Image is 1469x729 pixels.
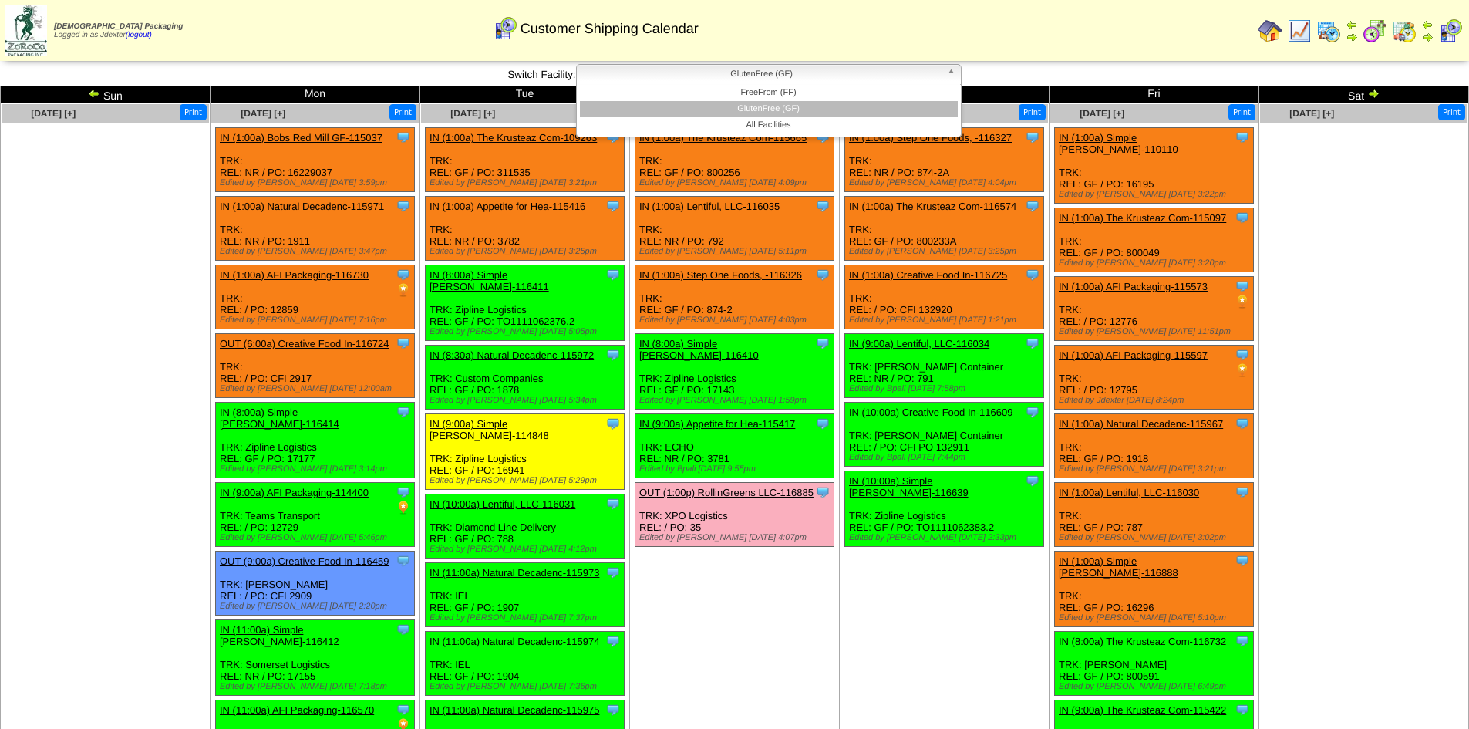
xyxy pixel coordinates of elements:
a: IN (8:00a) Simple [PERSON_NAME]-116411 [430,269,549,292]
div: Edited by [PERSON_NAME] [DATE] 2:33pm [849,533,1043,542]
div: TRK: REL: GF / PO: 16195 [1055,128,1254,204]
a: IN (9:00a) Lentiful, LLC-116034 [849,338,989,349]
img: Tooltip [1235,416,1250,431]
div: Edited by [PERSON_NAME] [DATE] 3:21pm [430,178,624,187]
div: TRK: Somerset Logistics REL: NR / PO: 17155 [216,620,415,696]
img: Tooltip [396,702,411,717]
a: IN (10:00a) Lentiful, LLC-116031 [430,498,575,510]
div: Edited by [PERSON_NAME] [DATE] 4:12pm [430,545,624,554]
div: TRK: REL: / PO: CFI 132920 [845,265,1044,329]
img: Tooltip [815,336,831,351]
div: Edited by [PERSON_NAME] [DATE] 4:07pm [639,533,834,542]
img: Tooltip [1235,347,1250,363]
td: Mon [211,86,420,103]
div: TRK: REL: GF / PO: 800256 [635,128,834,192]
td: Sun [1,86,211,103]
div: Edited by Bpali [DATE] 9:55pm [639,464,834,474]
div: TRK: Zipline Logistics REL: GF / PO: TO1111062376.2 [426,265,625,341]
img: arrowright.gif [1421,31,1434,43]
div: Edited by [PERSON_NAME] [DATE] 7:37pm [430,613,624,623]
button: Print [1019,104,1046,120]
a: IN (1:00a) Bobs Red Mill GF-115037 [220,132,382,143]
img: Tooltip [396,130,411,145]
a: IN (10:00a) Creative Food In-116609 [849,407,1012,418]
div: Edited by [PERSON_NAME] [DATE] 3:47pm [220,247,414,256]
div: TRK: REL: GF / PO: 874-2 [635,265,834,329]
a: IN (9:00a) Simple [PERSON_NAME]-114848 [430,418,549,441]
div: TRK: ECHO REL: NR / PO: 3781 [635,414,834,478]
div: Edited by [PERSON_NAME] [DATE] 4:03pm [639,316,834,325]
img: Tooltip [1025,336,1040,351]
div: TRK: REL: NR / PO: 1911 [216,197,415,261]
img: Tooltip [605,496,621,511]
img: zoroco-logo-small.webp [5,5,47,56]
a: [DATE] [+] [1080,108,1124,119]
div: Edited by [PERSON_NAME] [DATE] 5:11pm [639,247,834,256]
img: arrowleft.gif [1346,19,1358,31]
a: OUT (9:00a) Creative Food In-116459 [220,555,389,567]
button: Print [1438,104,1465,120]
div: Edited by [PERSON_NAME] [DATE] 1:21pm [849,316,1043,325]
div: TRK: REL: / PO: 12795 [1055,346,1254,410]
img: Tooltip [605,347,621,363]
img: Tooltip [396,622,411,637]
a: IN (1:00a) Step One Foods, -116326 [639,269,802,281]
a: (logout) [126,31,152,39]
a: OUT (1:00p) RollinGreens LLC-116885 [639,487,814,498]
img: Tooltip [1235,278,1250,294]
img: PO [396,500,411,515]
img: Tooltip [1235,633,1250,649]
div: Edited by [PERSON_NAME] [DATE] 3:21pm [1059,464,1253,474]
a: IN (1:00a) Creative Food In-116725 [849,269,1007,281]
div: Edited by [PERSON_NAME] [DATE] 1:59pm [639,396,834,405]
span: [DATE] [+] [241,108,285,119]
div: Edited by [PERSON_NAME] [DATE] 5:46pm [220,533,414,542]
img: Tooltip [605,198,621,214]
img: Tooltip [396,198,411,214]
img: Tooltip [1235,210,1250,225]
span: [DATE] [+] [450,108,495,119]
div: Edited by Bpali [DATE] 7:44pm [849,453,1043,462]
div: TRK: REL: NR / PO: 3782 [426,197,625,261]
a: IN (1:00a) Simple [PERSON_NAME]-116888 [1059,555,1178,579]
img: Tooltip [396,484,411,500]
img: Tooltip [1235,484,1250,500]
img: calendarinout.gif [1392,19,1417,43]
div: TRK: Diamond Line Delivery REL: GF / PO: 788 [426,494,625,559]
a: IN (8:00a) Simple [PERSON_NAME]-116410 [639,338,759,361]
a: IN (9:00a) The Krusteaz Com-115422 [1059,704,1226,716]
span: Logged in as Jdexter [54,22,183,39]
div: TRK: IEL REL: GF / PO: 1904 [426,632,625,696]
div: Edited by [PERSON_NAME] [DATE] 2:20pm [220,602,414,611]
img: Tooltip [815,484,831,500]
a: IN (11:00a) Simple [PERSON_NAME]-116412 [220,624,339,647]
div: Edited by [PERSON_NAME] [DATE] 3:02pm [1059,533,1253,542]
a: IN (1:00a) Natural Decadenc-115971 [220,201,384,212]
img: Tooltip [1025,404,1040,420]
img: arrowright.gif [1367,87,1380,100]
a: IN (1:00a) Step One Foods, -116327 [849,132,1012,143]
a: IN (9:00a) Appetite for Hea-115417 [639,418,795,430]
img: calendarcustomer.gif [493,16,517,41]
a: IN (1:00a) Natural Decadenc-115967 [1059,418,1223,430]
div: Edited by [PERSON_NAME] [DATE] 5:34pm [430,396,624,405]
div: Edited by [PERSON_NAME] [DATE] 3:25pm [849,247,1043,256]
img: Tooltip [396,404,411,420]
div: TRK: Zipline Logistics REL: GF / PO: 17177 [216,403,415,478]
div: TRK: REL: NR / PO: 874-2A [845,128,1044,192]
a: IN (11:00a) AFI Packaging-116570 [220,704,374,716]
div: TRK: REL: / PO: 12859 [216,265,415,329]
img: calendarprod.gif [1316,19,1341,43]
button: Print [1228,104,1255,120]
img: Tooltip [1025,473,1040,488]
td: Tue [420,86,630,103]
span: GlutenFree (GF) [583,65,941,83]
div: Edited by [PERSON_NAME] [DATE] 4:09pm [639,178,834,187]
span: [DATE] [+] [31,108,76,119]
div: Edited by [PERSON_NAME] [DATE] 5:29pm [430,476,624,485]
td: Fri [1050,86,1259,103]
li: FreeFrom (FF) [580,85,958,101]
a: IN (1:00a) Lentiful, LLC-116035 [639,201,780,212]
div: TRK: REL: / PO: 12776 [1055,277,1254,341]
